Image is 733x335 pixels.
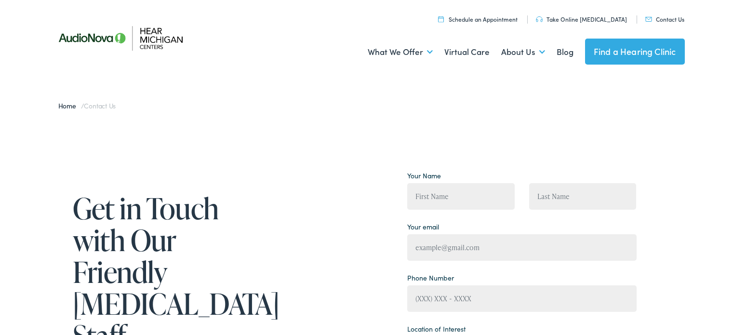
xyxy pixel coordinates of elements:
a: Home [58,101,81,110]
label: Phone Number [407,273,454,283]
a: Schedule an Appointment [438,15,518,23]
img: utility icon [645,17,652,22]
a: Blog [557,34,573,70]
img: utility icon [438,16,444,22]
input: example@gmail.com [407,234,637,261]
span: / [58,101,116,110]
input: (XXX) XXX - XXXX [407,285,637,312]
a: What We Offer [368,34,433,70]
a: Virtual Care [444,34,490,70]
a: About Us [501,34,545,70]
label: Your email [407,222,439,232]
input: First Name [407,183,515,210]
span: Contact Us [84,101,116,110]
img: utility icon [536,16,543,22]
a: Contact Us [645,15,684,23]
a: Find a Hearing Clinic [585,39,685,65]
label: Location of Interest [407,324,466,334]
label: Your Name [407,171,441,181]
input: Last Name [529,183,637,210]
a: Take Online [MEDICAL_DATA] [536,15,627,23]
